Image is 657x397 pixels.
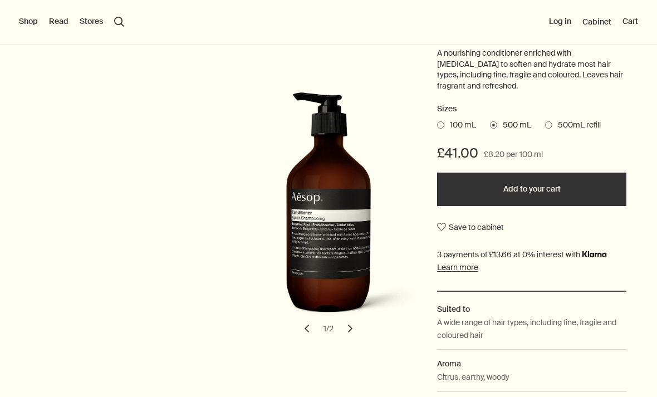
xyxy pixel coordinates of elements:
[437,173,626,206] button: Add to your cart - £41.00
[437,303,626,315] h2: Suited to
[437,102,626,116] h2: Sizes
[552,120,601,131] span: 500mL refill
[437,144,478,162] span: £41.00
[234,92,423,327] img: Conditioner in a large, dark-brown bottle with a black pump.
[444,120,476,131] span: 100 mL
[338,316,362,341] button: next slide
[549,16,571,27] button: Log in
[234,92,423,341] div: Conditioner
[237,92,426,327] img: Back of Conditioner in a large, dark-brown bottle with a black pump.
[295,316,319,341] button: previous slide
[484,148,543,161] span: £8.20 per 100 ml
[497,120,531,131] span: 500 mL
[19,16,38,27] button: Shop
[437,316,626,341] p: A wide range of hair types, including fine, fragile and coloured hair
[114,17,124,27] button: Open search
[437,48,626,91] p: A nourishing conditioner enriched with [MEDICAL_DATA] to soften and hydrate most hair types, incl...
[437,371,509,383] p: Citrus, earthy, woody
[437,217,504,237] button: Save to cabinet
[622,16,638,27] button: Cart
[49,16,68,27] button: Read
[437,357,626,370] h2: Aroma
[582,17,611,27] a: Cabinet
[80,16,103,27] button: Stores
